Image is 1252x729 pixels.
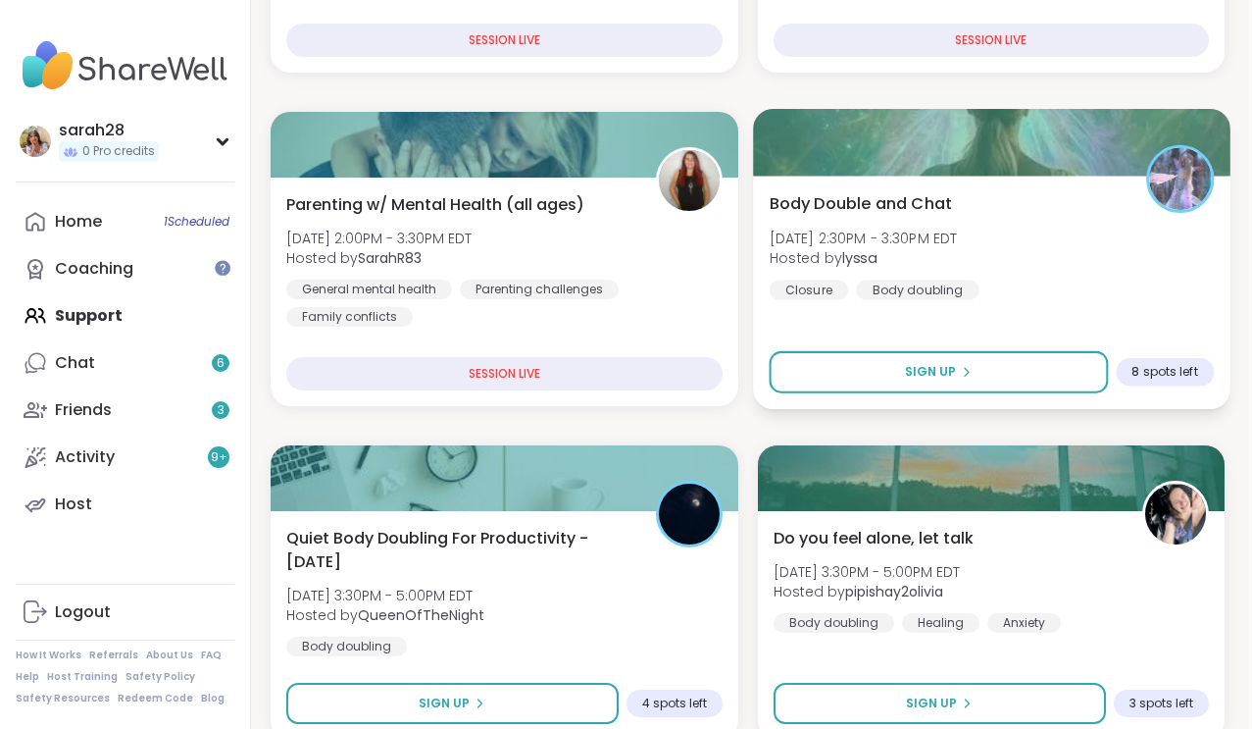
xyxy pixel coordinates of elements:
[774,527,974,550] span: Do you feel alone, let talk
[125,670,195,684] a: Safety Policy
[642,696,707,711] span: 4 spots left
[1148,148,1210,210] img: lyssa
[286,637,407,656] div: Body doubling
[358,248,422,268] b: SarahR83
[55,399,112,421] div: Friends
[59,120,159,141] div: sarah28
[769,351,1107,393] button: Sign Up
[16,31,234,100] img: ShareWell Nav Logo
[215,260,230,276] iframe: Spotlight
[845,582,943,601] b: pipishay2olivia
[16,670,39,684] a: Help
[16,692,110,705] a: Safety Resources
[769,280,848,299] div: Closure
[1145,484,1206,545] img: pipishay2olivia
[55,494,92,515] div: Host
[774,683,1107,724] button: Sign Up
[16,589,234,636] a: Logout
[286,307,413,327] div: Family conflicts
[1129,696,1193,711] span: 3 spots left
[16,339,234,387] a: Chat6
[987,613,1061,633] div: Anxiety
[902,613,979,633] div: Healing
[201,692,225,705] a: Blog
[286,357,723,391] div: SESSION LIVE
[286,605,484,625] span: Hosted by
[55,601,111,623] div: Logout
[419,695,470,712] span: Sign Up
[842,248,876,268] b: lyssa
[460,280,619,299] div: Parenting challenges
[774,582,960,601] span: Hosted by
[774,613,894,633] div: Body doubling
[904,363,956,381] span: Sign Up
[16,481,234,528] a: Host
[16,434,234,481] a: Activity9+
[55,446,115,468] div: Activity
[217,355,225,372] span: 6
[774,562,960,582] span: [DATE] 3:30PM - 5:00PM EDT
[286,280,452,299] div: General mental health
[201,649,222,662] a: FAQ
[16,387,234,434] a: Friends3
[218,402,225,419] span: 3
[55,352,95,374] div: Chat
[16,245,234,292] a: Coaching
[89,649,138,662] a: Referrals
[286,229,472,248] span: [DATE] 2:00PM - 3:30PM EDT
[659,484,720,545] img: QueenOfTheNight
[146,649,193,662] a: About Us
[769,248,957,268] span: Hosted by
[82,143,155,160] span: 0 Pro credits
[286,586,484,605] span: [DATE] 3:30PM - 5:00PM EDT
[358,605,484,625] b: QueenOfTheNight
[55,258,133,280] div: Coaching
[774,24,1210,57] div: SESSION LIVE
[769,228,957,247] span: [DATE] 2:30PM - 3:30PM EDT
[164,214,229,230] span: 1 Scheduled
[55,211,102,233] div: Home
[286,527,634,574] span: Quiet Body Doubling For Productivity - [DATE]
[16,198,234,245] a: Home1Scheduled
[286,24,723,57] div: SESSION LIVE
[286,248,472,268] span: Hosted by
[20,126,51,157] img: sarah28
[286,683,619,724] button: Sign Up
[16,649,81,662] a: How It Works
[906,695,957,712] span: Sign Up
[769,191,952,215] span: Body Double and Chat
[211,449,227,466] span: 9 +
[118,692,193,705] a: Redeem Code
[1131,364,1197,380] span: 8 spots left
[47,670,118,684] a: Host Training
[659,150,720,211] img: SarahR83
[286,193,584,217] span: Parenting w/ Mental Health (all ages)
[856,280,978,299] div: Body doubling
